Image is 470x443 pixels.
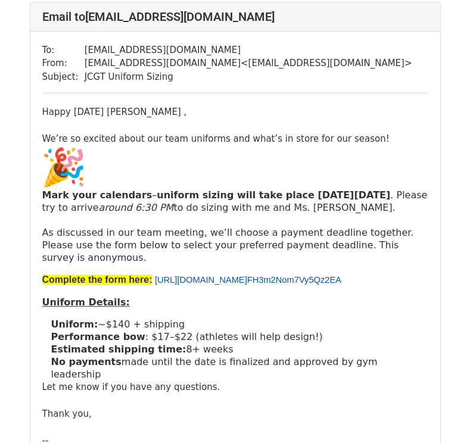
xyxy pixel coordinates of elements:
[155,275,341,285] a: [URL][DOMAIN_NAME]FH3m2Nom7Vy5Qz2EA
[42,380,428,394] div: Let me know if you have any questions.
[51,319,98,330] b: Uniform:
[51,331,145,342] b: Performance bow
[51,355,428,380] p: made until the date is finalized and approved by gym leadership
[42,70,85,84] td: Subject:
[51,344,186,355] b: Estimated shipping time:
[51,330,428,343] p: : $17–$22 (athletes will help design!)
[51,343,428,355] p: 8+ weeks
[42,407,428,421] div: Thank you,
[85,43,412,57] td: [EMAIL_ADDRESS][DOMAIN_NAME]
[42,105,428,119] div: Happy [DATE] [PERSON_NAME] ,
[410,386,470,443] iframe: Chat Widget
[42,10,428,24] h4: Email to [EMAIL_ADDRESS][DOMAIN_NAME]
[85,57,412,70] td: [EMAIL_ADDRESS][DOMAIN_NAME] < [EMAIL_ADDRESS][DOMAIN_NAME] >
[42,57,85,70] td: From:
[42,274,152,285] b: Complete the form here:
[42,43,85,57] td: To:
[42,189,152,201] b: Mark your calendars
[42,297,130,308] u: Uniform Details:
[51,318,428,330] p: ~$140 + shipping
[99,202,174,213] i: around 6:30 PM
[157,189,390,201] b: uniform sizing will take place [DATE][DATE]
[85,70,412,84] td: JCGT Uniform Sizing
[42,189,428,264] p: – . Please try to arrive to do sizing with me and Ms. [PERSON_NAME]. As discussed in our team mee...
[42,119,428,189] div: We’re so excited about our team uniforms and what’s in store for our season!
[51,356,122,367] b: No payments
[42,146,85,189] img: 🎉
